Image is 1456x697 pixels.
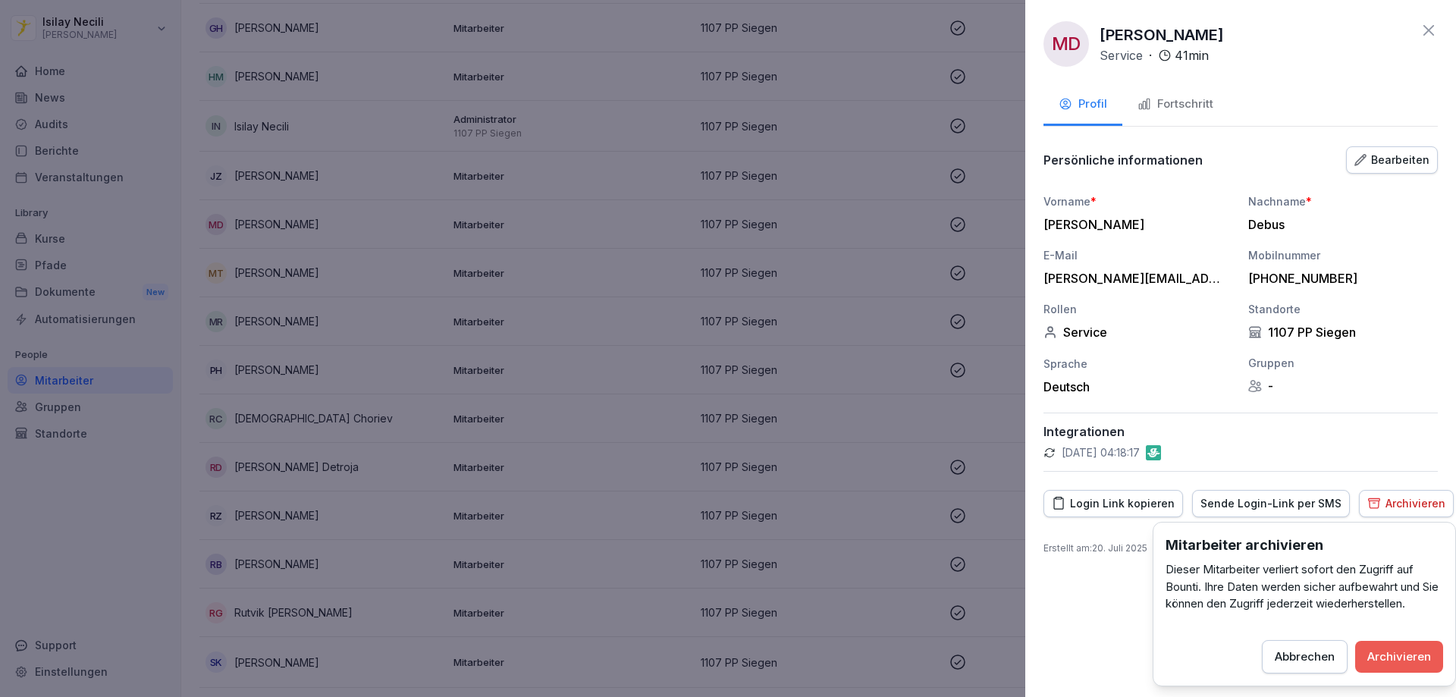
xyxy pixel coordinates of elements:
[1062,445,1140,460] p: [DATE] 04:18:17
[1052,495,1175,512] div: Login Link kopieren
[1248,378,1438,394] div: -
[1248,301,1438,317] div: Standorte
[1100,24,1224,46] p: [PERSON_NAME]
[1166,535,1443,555] h3: Mitarbeiter archivieren
[1043,152,1203,168] p: Persönliche informationen
[1043,85,1122,126] button: Profil
[1100,46,1209,64] div: ·
[1275,648,1335,665] div: Abbrechen
[1043,379,1233,394] div: Deutsch
[1043,301,1233,317] div: Rollen
[1248,247,1438,263] div: Mobilnummer
[1043,356,1233,372] div: Sprache
[1248,271,1430,286] div: [PHONE_NUMBER]
[1137,96,1213,113] div: Fortschritt
[1192,490,1350,517] button: Sende Login-Link per SMS
[1359,490,1454,517] button: Archivieren
[1248,355,1438,371] div: Gruppen
[1262,640,1348,673] button: Abbrechen
[1248,193,1438,209] div: Nachname
[1367,648,1431,665] div: Archivieren
[1059,96,1107,113] div: Profil
[1043,325,1233,340] div: Service
[1346,146,1438,174] button: Bearbeiten
[1248,217,1430,232] div: Debus
[1355,641,1443,673] button: Archivieren
[1122,85,1228,126] button: Fortschritt
[1146,445,1161,460] img: gastromatic.png
[1043,542,1438,555] p: Erstellt am : 20. Juli 2025
[1100,46,1143,64] p: Service
[1043,424,1438,439] p: Integrationen
[1043,490,1183,517] button: Login Link kopieren
[1175,46,1209,64] p: 41 min
[1166,561,1443,613] p: Dieser Mitarbeiter verliert sofort den Zugriff auf Bounti. Ihre Daten werden sicher aufbewahrt un...
[1043,21,1089,67] div: MD
[1367,495,1445,512] div: Archivieren
[1043,217,1225,232] div: [PERSON_NAME]
[1354,152,1429,168] div: Bearbeiten
[1043,247,1233,263] div: E-Mail
[1248,325,1438,340] div: 1107 PP Siegen
[1043,271,1225,286] div: [PERSON_NAME][EMAIL_ADDRESS][DOMAIN_NAME]
[1200,495,1341,512] div: Sende Login-Link per SMS
[1043,193,1233,209] div: Vorname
